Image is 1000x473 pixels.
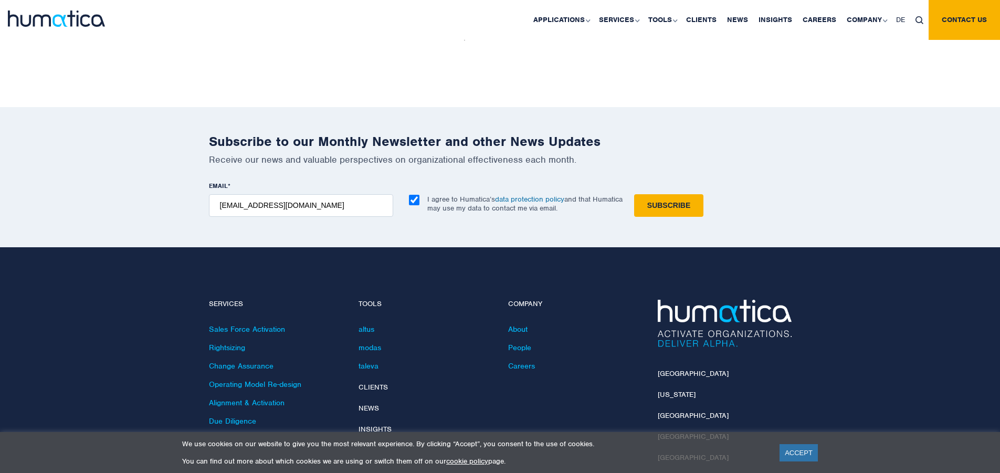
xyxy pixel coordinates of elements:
[359,383,388,392] a: Clients
[359,361,378,371] a: taleva
[359,324,374,334] a: altus
[508,300,642,309] h4: Company
[209,416,256,426] a: Due Diligence
[209,398,285,407] a: Alignment & Activation
[209,380,301,389] a: Operating Model Re-design
[409,195,419,205] input: I agree to Humatica’sdata protection policyand that Humatica may use my data to contact me via em...
[182,439,766,448] p: We use cookies on our website to give you the most relevant experience. By clicking “Accept”, you...
[209,324,285,334] a: Sales Force Activation
[658,411,729,420] a: [GEOGRAPHIC_DATA]
[359,425,392,434] a: Insights
[8,10,105,27] img: logo
[427,195,623,213] p: I agree to Humatica’s and that Humatica may use my data to contact me via email.
[209,133,792,150] h2: Subscribe to our Monthly Newsletter and other News Updates
[209,300,343,309] h4: Services
[658,390,696,399] a: [US_STATE]
[508,343,531,352] a: People
[359,343,381,352] a: modas
[508,361,535,371] a: Careers
[780,444,818,461] a: ACCEPT
[209,343,245,352] a: Rightsizing
[658,300,792,347] img: Humatica
[209,154,792,165] p: Receive our news and valuable perspectives on organizational effectiveness each month.
[896,15,905,24] span: DE
[495,195,564,204] a: data protection policy
[915,16,923,24] img: search_icon
[634,194,703,217] input: Subscribe
[209,182,228,190] span: EMAIL
[508,324,528,334] a: About
[209,194,393,217] input: name@company.com
[359,404,379,413] a: News
[658,369,729,378] a: [GEOGRAPHIC_DATA]
[182,457,766,466] p: You can find out more about which cookies we are using or switch them off on our page.
[446,457,488,466] a: cookie policy
[359,300,492,309] h4: Tools
[209,361,273,371] a: Change Assurance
